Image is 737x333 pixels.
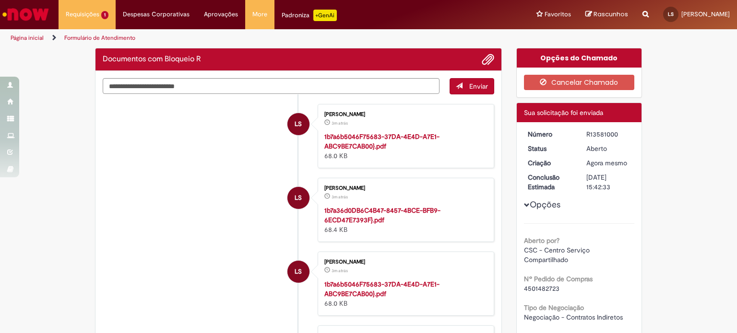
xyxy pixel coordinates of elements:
span: Aprovações [204,10,238,19]
a: 1b7a36d0DB6C4B47-8457-4BCE-BFB9-6ECD47E7393F}.pdf [324,206,440,224]
div: [PERSON_NAME] [324,259,484,265]
div: Opções do Chamado [517,48,642,68]
div: Padroniza [282,10,337,21]
time: 30/09/2025 11:39:57 [332,194,348,200]
span: Rascunhos [594,10,628,19]
a: 1b7a6b5046F75683-37DA-4E4D-A7E1-ABC9BE7CAB00}.pdf [324,280,440,298]
span: More [252,10,267,19]
div: Aberto [586,144,631,153]
span: 3m atrás [332,194,348,200]
div: [PERSON_NAME] [324,185,484,191]
div: 30/09/2025 11:42:29 [586,158,631,168]
div: Laysla Oliveira Souto [287,113,309,135]
a: Formulário de Atendimento [64,34,135,42]
div: Laysla Oliveira Souto [287,187,309,209]
div: 68.0 KB [324,279,484,308]
time: 30/09/2025 11:39:48 [332,268,348,274]
span: 1 [101,11,108,19]
span: [PERSON_NAME] [681,10,730,18]
a: Rascunhos [585,10,628,19]
span: 4501482723 [524,284,559,293]
dt: Criação [521,158,580,168]
textarea: Digite sua mensagem aqui... [103,78,440,94]
b: Aberto por? [524,236,559,245]
button: Cancelar Chamado [524,75,635,90]
span: Requisições [66,10,99,19]
div: 68.4 KB [324,206,484,234]
span: LS [295,260,302,283]
div: 68.0 KB [324,132,484,161]
dt: Conclusão Estimada [521,172,580,192]
span: LS [668,11,674,17]
dt: Número [521,129,580,139]
span: LS [295,113,302,136]
h2: Documentos com Bloqueio R Histórico de tíquete [103,55,201,64]
div: R13581000 [586,129,631,139]
img: ServiceNow [1,5,50,24]
dt: Status [521,144,580,153]
a: Página inicial [11,34,44,42]
span: Enviar [469,82,488,91]
button: Enviar [450,78,494,94]
span: Favoritos [545,10,571,19]
span: 3m atrás [332,120,348,126]
span: LS [295,186,302,209]
p: +GenAi [313,10,337,21]
span: CSC - Centro Serviço Compartilhado [524,246,592,264]
span: Agora mesmo [586,159,627,167]
time: 30/09/2025 11:42:29 [586,159,627,167]
b: Nº Pedido de Compras [524,275,593,283]
span: Despesas Corporativas [123,10,190,19]
span: Negociação - Contratos Indiretos [524,313,623,322]
b: Tipo de Negociação [524,303,584,312]
ul: Trilhas de página [7,29,484,47]
span: 3m atrás [332,268,348,274]
a: 1b7a6b5046F75683-37DA-4E4D-A7E1-ABC9BE7CAB00}.pdf [324,132,440,150]
div: Laysla Oliveira Souto [287,261,309,283]
div: [DATE] 15:42:33 [586,172,631,192]
div: [PERSON_NAME] [324,112,484,117]
span: Sua solicitação foi enviada [524,108,603,117]
button: Adicionar anexos [482,53,494,66]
